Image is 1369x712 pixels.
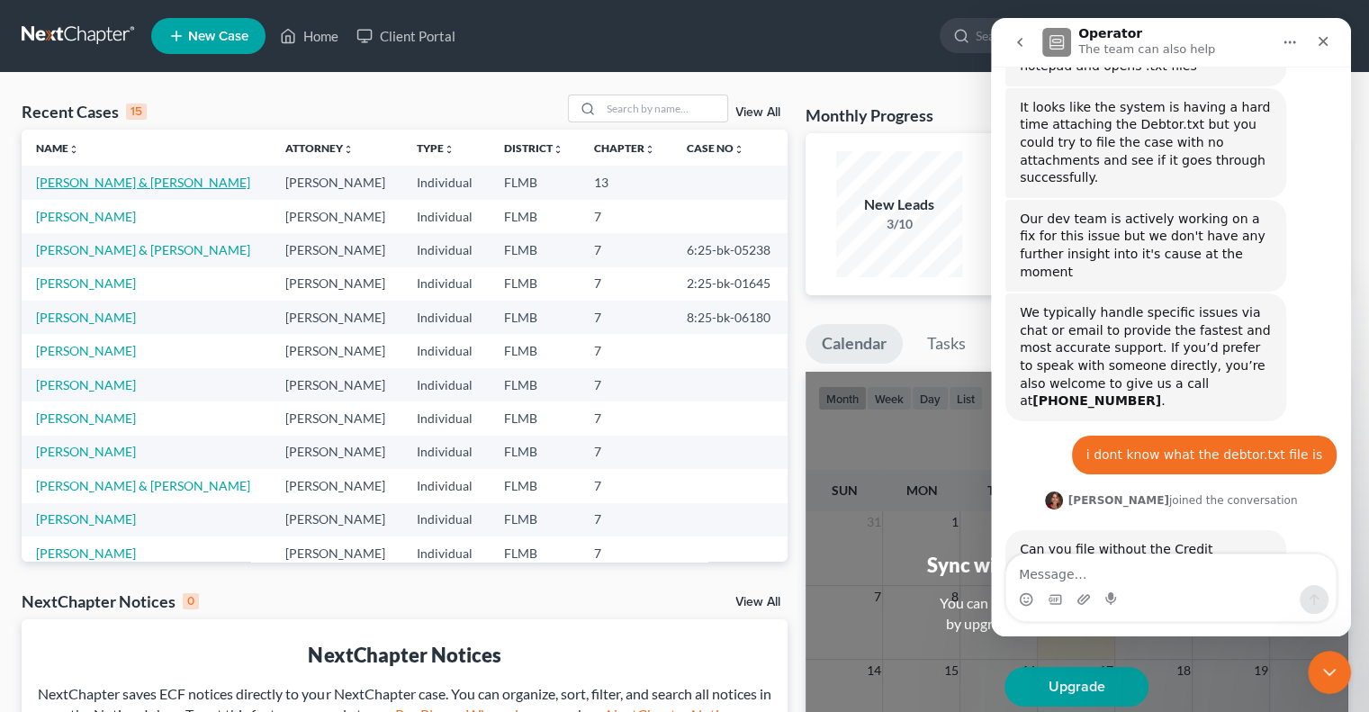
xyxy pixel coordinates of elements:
[402,301,489,334] td: Individual
[36,511,136,527] a: [PERSON_NAME]
[402,233,489,266] td: Individual
[271,469,403,502] td: [PERSON_NAME]
[271,200,403,233] td: [PERSON_NAME]
[444,144,455,155] i: unfold_more
[976,19,1140,52] input: Search by name...
[36,444,136,459] a: [PERSON_NAME]
[36,377,136,392] a: [PERSON_NAME]
[86,574,100,589] button: Upload attachment
[402,536,489,570] td: Individual
[402,401,489,435] td: Individual
[15,536,345,567] textarea: Message…
[806,324,903,364] a: Calendar
[580,368,672,401] td: 7
[271,233,403,266] td: [PERSON_NAME]
[271,20,347,52] a: Home
[490,503,580,536] td: FLMB
[14,512,295,675] div: Can you file without the Credit Counseling Certificate attached? I'm sorry, I am just trying to p...
[402,200,489,233] td: Individual
[402,334,489,367] td: Individual
[490,334,580,367] td: FLMB
[836,194,962,215] div: New Leads
[22,590,199,612] div: NextChapter Notices
[490,233,580,266] td: FLMB
[490,536,580,570] td: FLMB
[68,144,79,155] i: unfold_more
[347,20,464,52] a: Client Portal
[271,536,403,570] td: [PERSON_NAME]
[735,596,780,608] a: View All
[580,233,672,266] td: 7
[114,574,129,589] button: Start recording
[490,436,580,469] td: FLMB
[271,301,403,334] td: [PERSON_NAME]
[36,478,250,493] a: [PERSON_NAME] & [PERSON_NAME]
[188,30,248,43] span: New Case
[271,436,403,469] td: [PERSON_NAME]
[29,523,281,664] div: Can you file without the Credit Counseling Certificate attached? I'm sorry, I am just trying to p...
[580,301,672,334] td: 7
[601,95,727,122] input: Search by name...
[490,401,580,435] td: FLMB
[402,436,489,469] td: Individual
[271,166,403,199] td: [PERSON_NAME]
[991,18,1351,636] iframe: Intercom live chat
[580,200,672,233] td: 7
[36,209,136,224] a: [PERSON_NAME]
[672,233,788,266] td: 6:25-bk-05238
[183,593,199,609] div: 0
[36,641,773,669] div: NextChapter Notices
[672,301,788,334] td: 8:25-bk-06180
[490,301,580,334] td: FLMB
[271,267,403,301] td: [PERSON_NAME]
[309,567,338,596] button: Send a message…
[911,324,982,364] a: Tasks
[402,166,489,199] td: Individual
[36,175,250,190] a: [PERSON_NAME] & [PERSON_NAME]
[22,101,147,122] div: Recent Cases
[580,401,672,435] td: 7
[402,503,489,536] td: Individual
[687,141,744,155] a: Case Nounfold_more
[836,215,962,233] div: 3/10
[271,503,403,536] td: [PERSON_NAME]
[271,401,403,435] td: [PERSON_NAME]
[594,141,655,155] a: Chapterunfold_more
[735,106,780,119] a: View All
[1308,651,1351,694] iframe: Intercom live chat
[417,141,455,155] a: Typeunfold_more
[402,469,489,502] td: Individual
[490,469,580,502] td: FLMB
[490,200,580,233] td: FLMB
[504,141,563,155] a: Districtunfold_more
[343,144,354,155] i: unfold_more
[580,503,672,536] td: 7
[271,334,403,367] td: [PERSON_NAME]
[806,104,933,126] h3: Monthly Progress
[580,536,672,570] td: 7
[36,343,136,358] a: [PERSON_NAME]
[271,368,403,401] td: [PERSON_NAME]
[580,334,672,367] td: 7
[580,469,672,502] td: 7
[285,141,354,155] a: Attorneyunfold_more
[36,242,250,257] a: [PERSON_NAME] & [PERSON_NAME]
[126,104,147,120] div: 15
[36,410,136,426] a: [PERSON_NAME]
